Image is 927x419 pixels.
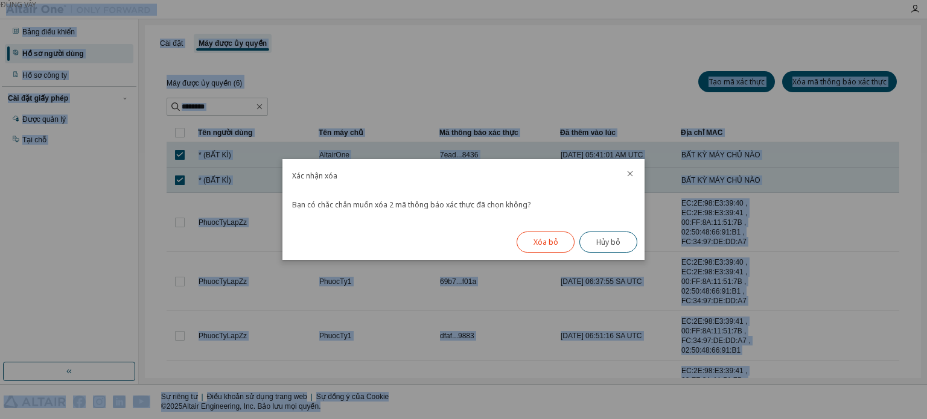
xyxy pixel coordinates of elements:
[517,232,575,253] button: Xóa bỏ
[579,232,637,253] button: Hủy bỏ
[292,171,337,181] font: Xác nhận xóa
[534,237,558,247] font: Xóa bỏ
[292,200,530,210] font: Bạn có chắc chắn muốn xóa 2 mã thông báo xác thực đã chọn không?
[625,169,635,178] button: đóng
[596,237,620,247] font: Hủy bỏ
